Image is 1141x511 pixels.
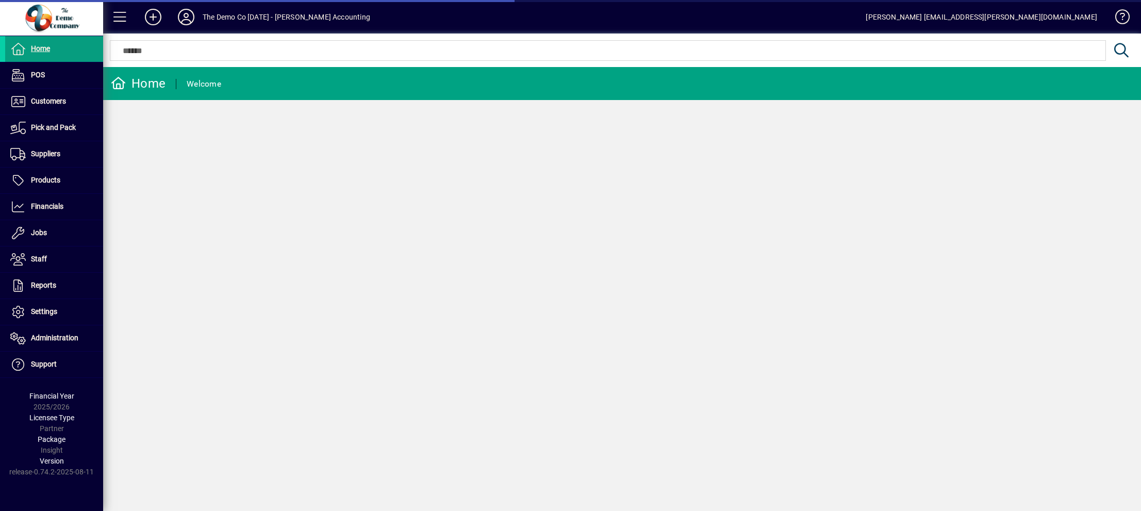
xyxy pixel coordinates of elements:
a: Products [5,168,103,193]
button: Profile [170,8,203,26]
a: Pick and Pack [5,115,103,141]
a: Staff [5,246,103,272]
span: Customers [31,97,66,105]
span: Support [31,360,57,368]
span: POS [31,71,45,79]
span: Administration [31,334,78,342]
div: The Demo Co [DATE] - [PERSON_NAME] Accounting [203,9,370,25]
span: Products [31,176,60,184]
a: Knowledge Base [1107,2,1128,36]
span: Jobs [31,228,47,237]
span: Pick and Pack [31,123,76,131]
span: Reports [31,281,56,289]
a: Financials [5,194,103,220]
span: Settings [31,307,57,316]
span: Financial Year [29,392,74,400]
span: Staff [31,255,47,263]
a: Jobs [5,220,103,246]
a: POS [5,62,103,88]
span: Financials [31,202,63,210]
a: Support [5,352,103,377]
button: Add [137,8,170,26]
a: Settings [5,299,103,325]
span: Suppliers [31,150,60,158]
div: Home [111,75,166,92]
a: Reports [5,273,103,299]
span: Version [40,457,64,465]
a: Suppliers [5,141,103,167]
span: Home [31,44,50,53]
span: Package [38,435,65,443]
span: Licensee Type [29,414,74,422]
a: Administration [5,325,103,351]
a: Customers [5,89,103,114]
div: Welcome [187,76,221,92]
div: [PERSON_NAME] [EMAIL_ADDRESS][PERSON_NAME][DOMAIN_NAME] [866,9,1097,25]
